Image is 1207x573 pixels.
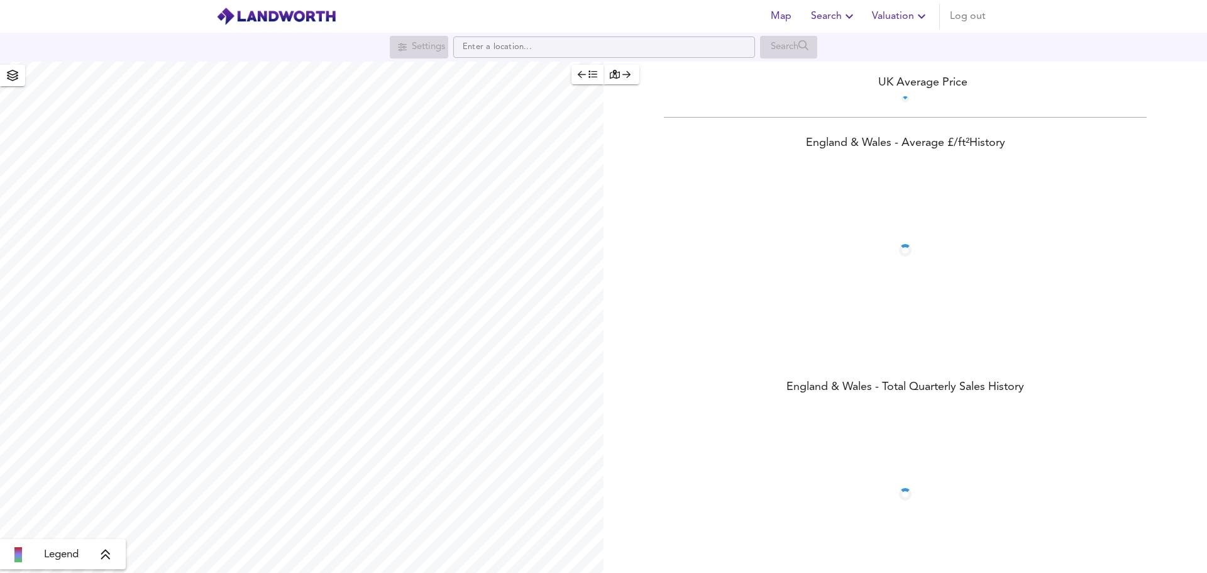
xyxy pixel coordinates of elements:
span: Map [766,8,796,25]
div: England & Wales - Total Quarterly Sales History [603,379,1207,397]
span: Search [811,8,857,25]
div: England & Wales - Average £/ ft² History [603,135,1207,153]
input: Enter a location... [453,36,755,58]
button: Log out [945,4,991,29]
button: Search [806,4,862,29]
button: Map [761,4,801,29]
div: UK Average Price [603,74,1207,91]
span: Valuation [872,8,929,25]
div: Search for a location first or explore the map [760,36,817,58]
span: Legend [44,547,79,562]
div: Search for a location first or explore the map [390,36,448,58]
button: Valuation [867,4,934,29]
img: logo [216,7,336,26]
span: Log out [950,8,986,25]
